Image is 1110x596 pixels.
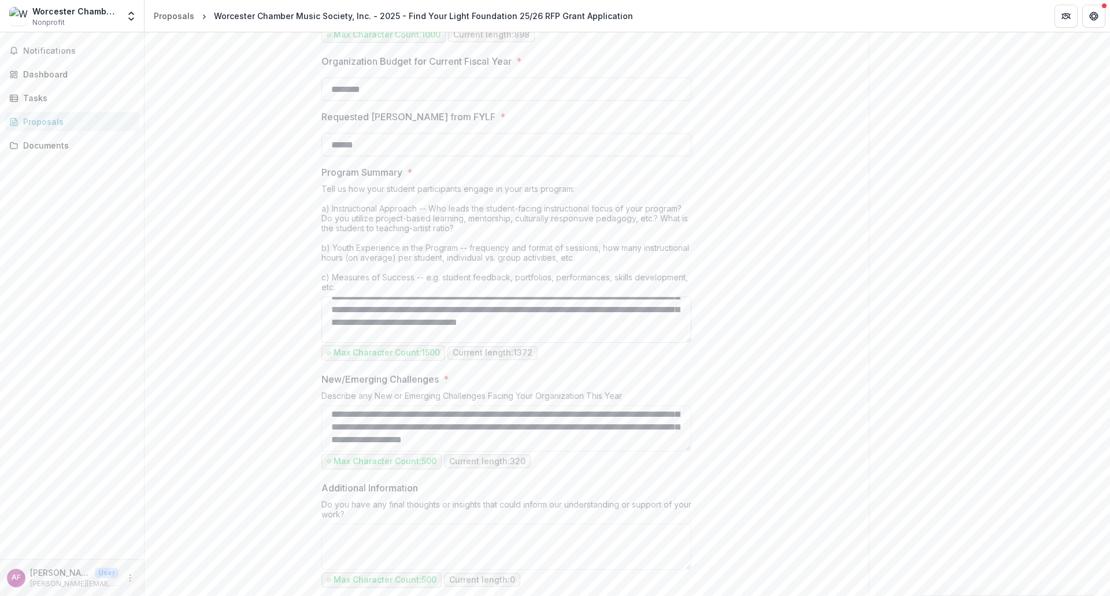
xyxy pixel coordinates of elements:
p: Max Character Count: 500 [334,575,436,585]
a: Tasks [5,88,139,108]
div: Documents [23,139,130,151]
button: More [123,571,137,585]
p: Max Character Count: 500 [334,457,436,467]
button: Get Help [1082,5,1105,28]
div: Proposals [23,116,130,128]
div: Do you have any final thoughts or insights that could inform our understanding or support of your... [321,499,691,524]
a: Dashboard [5,65,139,84]
p: New/Emerging Challenges [321,372,439,386]
span: Notifications [23,46,135,56]
span: Nonprofit [32,17,65,28]
p: Requested [PERSON_NAME] from FYLF [321,110,495,124]
p: Current length: 1372 [453,348,532,358]
p: Program Summary [321,165,402,179]
button: Open entity switcher [123,5,139,28]
div: Dashboard [23,68,130,80]
div: Describe any New or Emerging Challenges Facing Your Organization This Year [321,391,691,405]
a: Proposals [5,112,139,131]
a: Documents [5,136,139,155]
p: Current length: 0 [449,575,515,585]
nav: breadcrumb [149,8,638,24]
div: Tasks [23,92,130,104]
button: Notifications [5,42,139,60]
p: Current length: 320 [449,457,526,467]
p: Max Character Count: 1500 [334,348,440,358]
p: Max Character Count: 1000 [334,30,441,40]
p: Organization Budget for Current Fiscal Year [321,54,512,68]
div: Worcester Chamber Music Society, Inc. - 2025 - Find Your Light Foundation 25/26 RFP Grant Applica... [214,10,633,22]
img: Worcester Chamber Music Society, Inc. [9,7,28,25]
p: Current length: 898 [453,30,530,40]
div: Worcester Chamber Music Society, Inc. [32,5,119,17]
div: Proposals [154,10,194,22]
a: Proposals [149,8,199,24]
p: [PERSON_NAME][EMAIL_ADDRESS][DOMAIN_NAME] [30,579,119,589]
div: Tell us how your student participants engage in your arts program: a) Instructional Approach -- W... [321,184,691,297]
div: Ariana Falk [12,574,21,582]
p: Additional Information [321,481,418,495]
button: Partners [1054,5,1078,28]
p: [PERSON_NAME] [30,567,90,579]
p: User [95,568,119,578]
